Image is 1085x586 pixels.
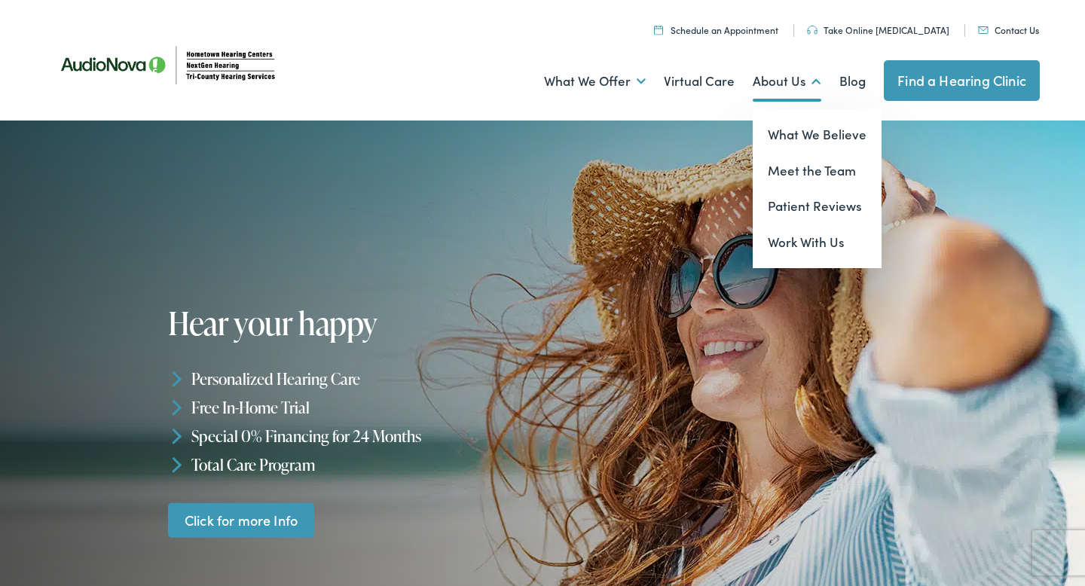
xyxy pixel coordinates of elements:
h1: Hear your happy [168,306,548,340]
img: utility icon [978,26,989,34]
a: Schedule an Appointment [654,23,778,36]
img: utility icon [654,25,663,35]
a: Meet the Team [753,153,882,189]
a: What We Believe [753,117,882,153]
a: Work With Us [753,224,882,261]
li: Total Care Program [168,450,548,478]
a: Find a Hearing Clinic [884,60,1040,101]
a: Take Online [MEDICAL_DATA] [807,23,949,36]
li: Free In-Home Trial [168,393,548,422]
a: Contact Us [978,23,1039,36]
a: Click for more Info [168,502,314,538]
a: Blog [839,53,866,109]
a: Virtual Care [664,53,735,109]
a: Patient Reviews [753,188,882,224]
img: utility icon [807,26,818,35]
li: Special 0% Financing for 24 Months [168,422,548,450]
a: About Us [753,53,821,109]
a: What We Offer [544,53,646,109]
li: Personalized Hearing Care [168,365,548,393]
